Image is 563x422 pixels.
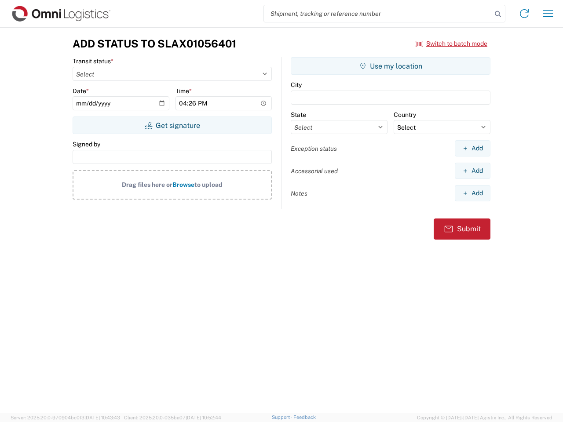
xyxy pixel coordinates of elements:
[73,57,113,65] label: Transit status
[194,181,223,188] span: to upload
[291,189,307,197] label: Notes
[175,87,192,95] label: Time
[124,415,221,420] span: Client: 2025.20.0-035ba07
[417,414,552,422] span: Copyright © [DATE]-[DATE] Agistix Inc., All Rights Reserved
[264,5,492,22] input: Shipment, tracking or reference number
[272,415,294,420] a: Support
[455,140,490,156] button: Add
[291,167,338,175] label: Accessorial used
[293,415,316,420] a: Feedback
[84,415,120,420] span: [DATE] 10:43:43
[416,36,487,51] button: Switch to batch mode
[73,116,272,134] button: Get signature
[394,111,416,119] label: Country
[455,163,490,179] button: Add
[122,181,172,188] span: Drag files here or
[73,87,89,95] label: Date
[73,37,236,50] h3: Add Status to SLAX01056401
[291,145,337,153] label: Exception status
[186,415,221,420] span: [DATE] 10:52:44
[73,140,100,148] label: Signed by
[455,185,490,201] button: Add
[291,111,306,119] label: State
[291,57,490,75] button: Use my location
[172,181,194,188] span: Browse
[291,81,302,89] label: City
[11,415,120,420] span: Server: 2025.20.0-970904bc0f3
[434,218,490,240] button: Submit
